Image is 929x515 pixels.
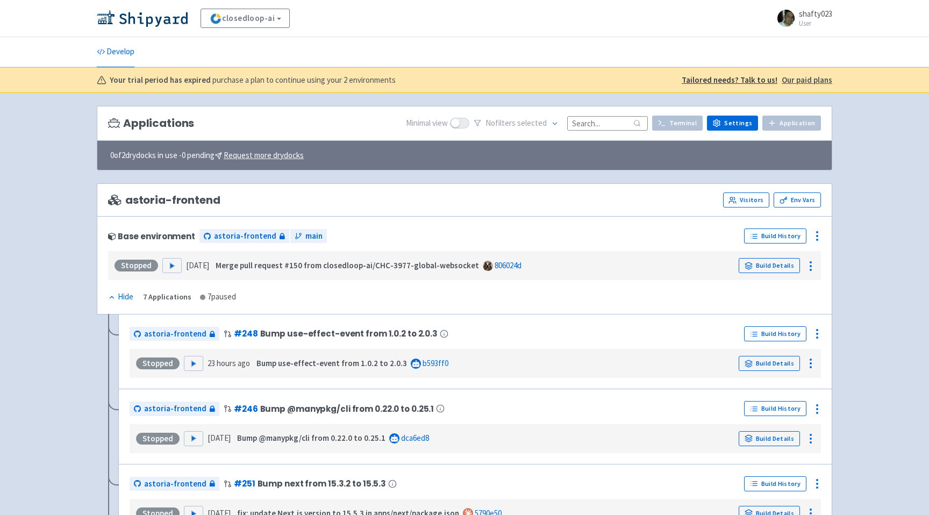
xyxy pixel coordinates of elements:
[108,232,195,241] div: Base environment
[744,326,806,341] a: Build History
[744,228,806,244] a: Build History
[234,328,258,339] a: #248
[744,401,806,416] a: Build History
[144,478,206,490] span: astoria-frontend
[517,118,547,128] span: selected
[739,356,800,371] a: Build Details
[799,9,832,19] span: shafty023
[771,10,832,27] a: shafty023 User
[401,433,429,443] a: dca6ed8
[108,194,220,206] span: astoria-frontend
[234,478,255,489] a: #251
[782,74,832,87] a: Our paid plans
[216,260,479,270] strong: Merge pull request #150 from closedloop-ai/CHC-3977-global-websocket
[110,149,304,162] span: 0 of 2 drydocks in use - 0 pending
[208,433,231,443] time: [DATE]
[739,431,800,446] a: Build Details
[495,260,521,270] a: 806024d
[485,117,547,130] span: No filter s
[260,404,434,413] span: Bump @manypkg/cli from 0.22.0 to 0.25.1
[130,402,219,416] a: astoria-frontend
[707,116,758,131] a: Settings
[130,477,219,491] a: astoria-frontend
[234,403,258,414] a: #246
[652,116,703,131] a: Terminal
[130,327,219,341] a: astoria-frontend
[214,230,276,242] span: astoria-frontend
[256,358,407,368] strong: Bump use-effect-event from 1.0.2 to 2.0.3
[208,358,250,368] time: 23 hours ago
[143,291,191,303] div: 7 Applications
[799,20,832,27] small: User
[305,230,323,242] span: main
[744,476,806,491] a: Build History
[108,117,194,130] h3: Applications
[260,329,438,338] span: Bump use-effect-event from 1.0.2 to 2.0.3
[184,356,203,371] button: Play
[290,229,327,244] a: main
[110,74,211,87] b: Your trial period has expired
[201,9,290,28] a: closedloop-ai
[739,258,800,273] a: Build Details
[423,358,448,368] a: b593ff0
[186,260,209,270] time: [DATE]
[723,192,769,208] a: Visitors
[782,75,832,85] u: Our paid plans
[136,357,180,369] div: Stopped
[200,291,236,303] div: 7 paused
[108,291,134,303] button: Hide
[406,117,448,130] span: Minimal view
[258,479,387,488] span: Bump next from 15.3.2 to 15.5.3
[97,10,188,27] img: Shipyard logo
[108,291,133,303] div: Hide
[567,116,648,131] input: Search...
[144,328,206,340] span: astoria-frontend
[144,403,206,415] span: astoria-frontend
[199,229,289,244] a: astoria-frontend
[224,150,304,160] u: Request more drydocks
[212,74,396,87] span: purchase a plan to continue using your 2 environments
[97,37,134,67] a: Develop
[237,433,385,443] strong: Bump @manypkg/cli from 0.22.0 to 0.25.1
[184,431,203,446] button: Play
[774,192,821,208] a: Env Vars
[115,260,158,271] div: Stopped
[162,258,182,273] button: Play
[762,116,821,131] a: Application
[682,75,777,85] u: Tailored needs? Talk to us!
[136,433,180,445] div: Stopped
